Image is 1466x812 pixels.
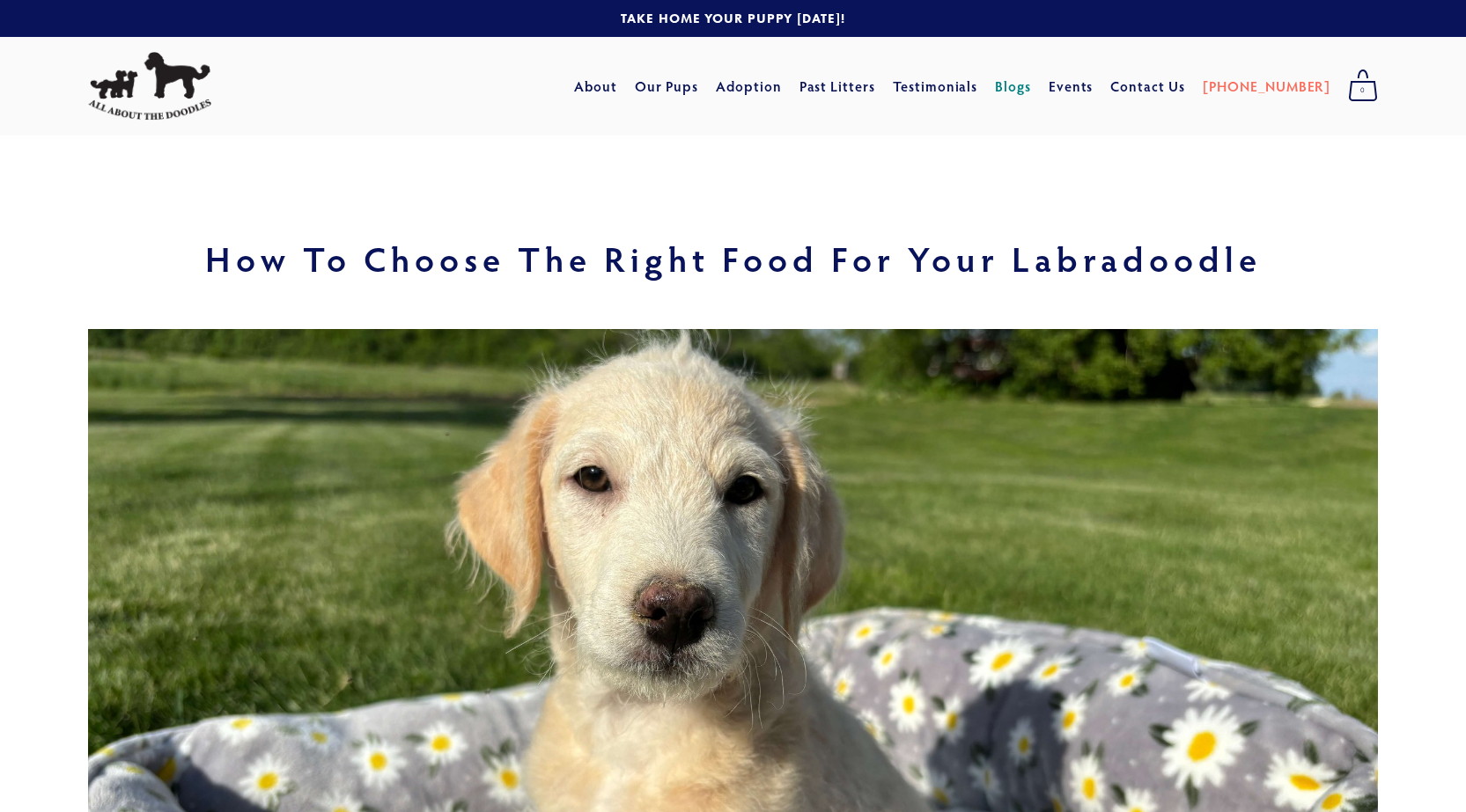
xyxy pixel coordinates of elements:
a: Our Pups [635,70,699,102]
a: Events [1049,70,1094,102]
h1: How to Choose the Right Food for Your Labradoodle [88,241,1378,276]
span: 0 [1348,79,1378,102]
a: About [574,70,617,102]
a: 0 items in cart [1339,64,1387,108]
a: Contact Us [1110,70,1185,102]
a: Adoption [716,70,782,102]
a: [PHONE_NUMBER] [1203,70,1330,102]
a: Blogs [995,70,1031,102]
a: Testimonials [893,70,978,102]
img: All About The Doodles [88,52,211,121]
a: Past Litters [799,77,876,95]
